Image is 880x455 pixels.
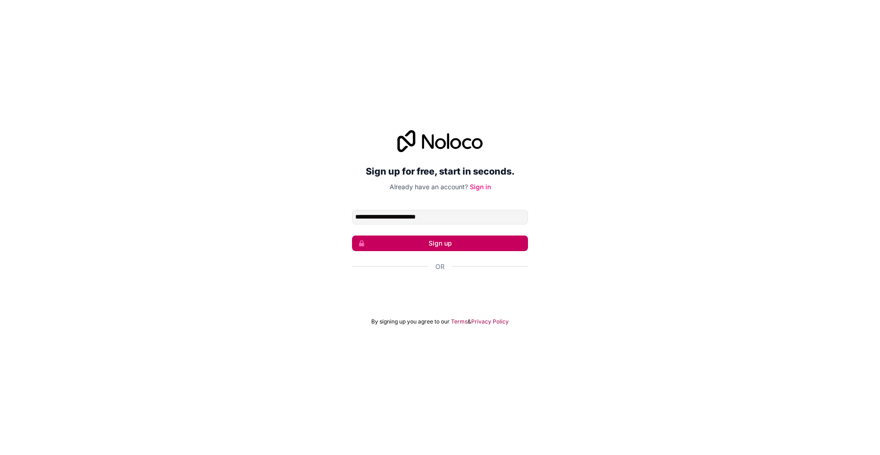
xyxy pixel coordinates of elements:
[352,210,528,225] input: Email address
[347,281,533,302] iframe: Sign in with Google Button
[471,318,509,325] a: Privacy Policy
[451,318,467,325] a: Terms
[390,183,468,191] span: Already have an account?
[371,318,450,325] span: By signing up you agree to our
[435,262,445,271] span: Or
[467,318,471,325] span: &
[352,163,528,180] h2: Sign up for free, start in seconds.
[352,236,528,251] button: Sign up
[470,183,491,191] a: Sign in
